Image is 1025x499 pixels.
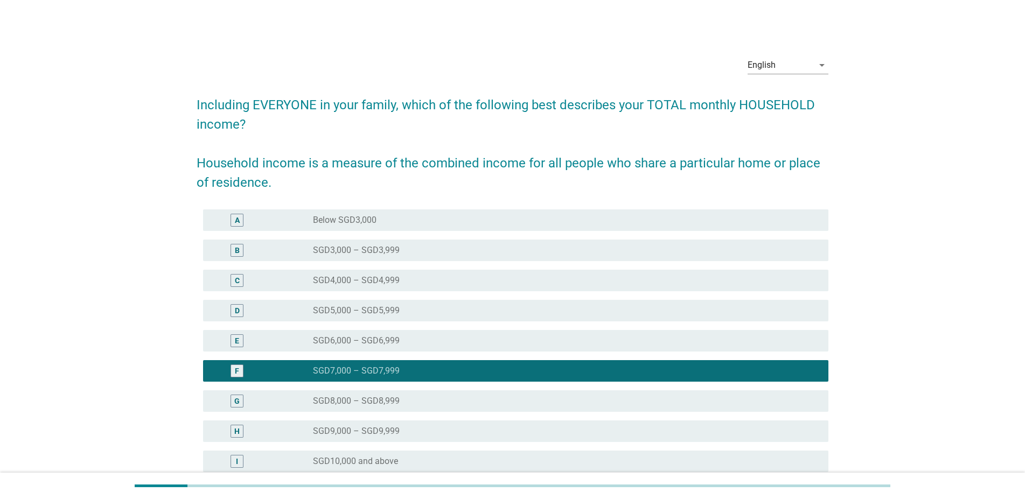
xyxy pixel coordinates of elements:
label: SGD5,000 – SGD5,999 [313,305,400,316]
label: SGD3,000 – SGD3,999 [313,245,400,256]
label: SGD7,000 – SGD7,999 [313,366,400,376]
div: A [235,214,240,226]
label: SGD6,000 – SGD6,999 [313,335,400,346]
div: H [234,425,240,437]
h2: Including EVERYONE in your family, which of the following best describes your TOTAL monthly HOUSE... [197,85,828,192]
div: D [235,305,240,316]
div: I [236,455,238,467]
div: B [235,244,240,256]
div: G [234,395,240,406]
label: SGD10,000 and above [313,456,398,467]
div: English [748,60,776,70]
label: Below SGD3,000 [313,215,376,226]
div: C [235,275,240,286]
div: E [235,335,239,346]
label: SGD9,000 – SGD9,999 [313,426,400,437]
i: arrow_drop_down [815,59,828,72]
label: SGD4,000 – SGD4,999 [313,275,400,286]
div: F [235,365,239,376]
label: SGD8,000 – SGD8,999 [313,396,400,406]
